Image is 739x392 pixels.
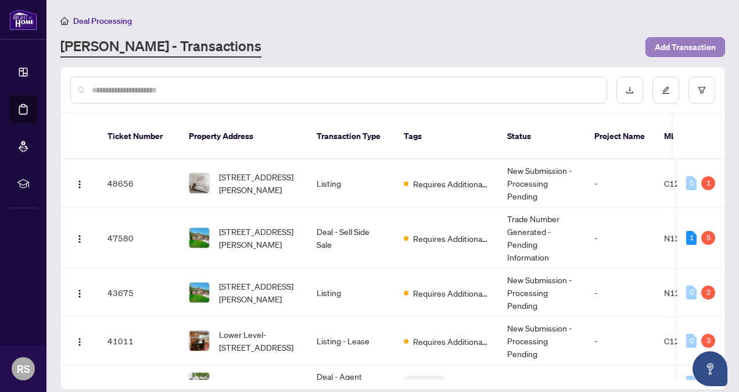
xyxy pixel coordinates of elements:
[307,159,394,208] td: Listing
[75,180,84,189] img: Logo
[585,208,655,269] td: -
[662,86,670,94] span: edit
[75,234,84,244] img: Logo
[498,269,585,317] td: New Submission - Processing Pending
[664,233,712,243] span: N12274049
[98,317,180,365] td: 41011
[585,317,655,365] td: -
[98,208,180,269] td: 47580
[688,77,715,104] button: filter
[408,376,433,389] span: 4 Tags
[664,336,711,346] span: C12119341
[189,228,209,248] img: thumbnail-img
[307,317,394,365] td: Listing - Lease
[219,280,298,305] span: [STREET_ADDRESS][PERSON_NAME]
[693,351,727,386] button: Open asap
[686,376,697,390] div: 0
[413,335,489,348] span: Requires Additional Docs
[75,379,84,389] img: Logo
[655,38,716,56] span: Add Transaction
[98,269,180,317] td: 43675
[70,373,89,392] button: Logo
[701,334,715,348] div: 3
[189,331,209,351] img: thumbnail-img
[585,114,655,159] th: Project Name
[701,231,715,245] div: 5
[701,286,715,300] div: 2
[686,231,697,245] div: 1
[307,208,394,269] td: Deal - Sell Side Sale
[626,86,634,94] span: download
[498,208,585,269] td: Trade Number Generated - Pending Information
[70,332,89,350] button: Logo
[686,334,697,348] div: 0
[75,289,84,298] img: Logo
[413,287,489,300] span: Requires Additional Docs
[652,77,679,104] button: edit
[616,77,643,104] button: download
[73,16,132,26] span: Deal Processing
[645,37,725,57] button: Add Transaction
[180,114,307,159] th: Property Address
[219,225,298,251] span: [STREET_ADDRESS][PERSON_NAME]
[686,286,697,300] div: 0
[585,159,655,208] td: -
[307,269,394,317] td: Listing
[219,170,298,196] span: [STREET_ADDRESS][PERSON_NAME]
[98,114,180,159] th: Ticket Number
[664,178,711,188] span: C12329538
[75,337,84,347] img: Logo
[664,377,711,388] span: C12021769
[70,229,89,247] button: Logo
[655,114,724,159] th: MLS #
[394,114,498,159] th: Tags
[701,176,715,190] div: 1
[686,176,697,190] div: 0
[413,177,489,190] span: Requires Additional Docs
[60,37,261,58] a: [PERSON_NAME] - Transactions
[70,283,89,302] button: Logo
[698,86,706,94] span: filter
[17,361,30,377] span: RS
[219,376,293,389] span: [STREET_ADDRESS]
[498,317,585,365] td: New Submission - Processing Pending
[9,9,37,30] img: logo
[498,159,585,208] td: New Submission - Processing Pending
[70,174,89,193] button: Logo
[585,269,655,317] td: -
[98,159,180,208] td: 48656
[60,17,69,25] span: home
[498,114,585,159] th: Status
[664,287,712,298] span: N12274049
[189,283,209,302] img: thumbnail-img
[413,232,489,245] span: Requires Additional Docs
[219,328,298,354] span: Lower Level-[STREET_ADDRESS]
[189,173,209,193] img: thumbnail-img
[307,114,394,159] th: Transaction Type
